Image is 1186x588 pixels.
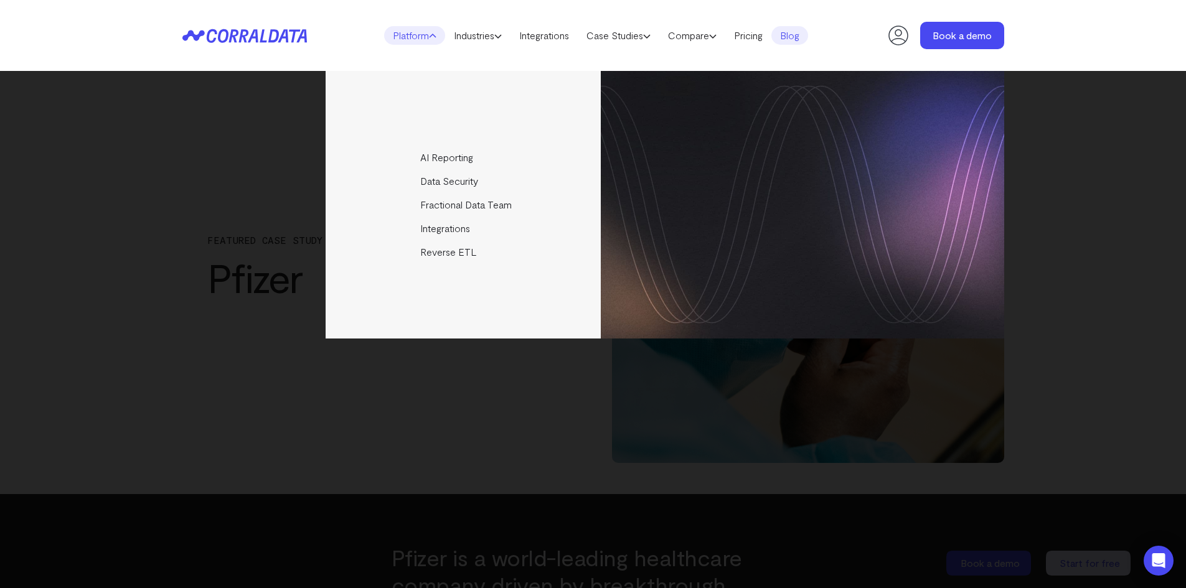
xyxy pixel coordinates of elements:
[326,146,603,169] a: AI Reporting
[511,26,578,45] a: Integrations
[578,26,659,45] a: Case Studies
[326,193,603,217] a: Fractional Data Team
[326,169,603,193] a: Data Security
[326,217,603,240] a: Integrations
[384,26,445,45] a: Platform
[771,26,808,45] a: Blog
[920,22,1004,49] a: Book a demo
[725,26,771,45] a: Pricing
[1144,546,1174,576] div: Open Intercom Messenger
[659,26,725,45] a: Compare
[326,240,603,264] a: Reverse ETL
[445,26,511,45] a: Industries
